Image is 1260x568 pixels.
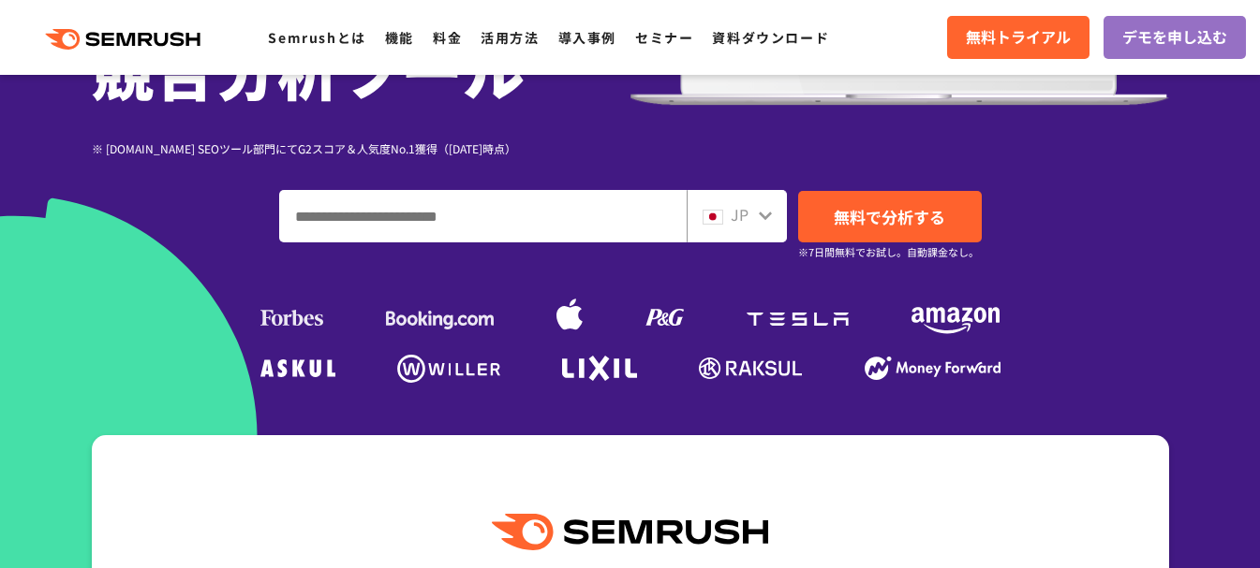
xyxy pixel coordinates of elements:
a: 導入事例 [558,28,616,47]
a: 機能 [385,28,414,47]
span: 無料で分析する [834,205,945,228]
a: 活用方法 [481,28,539,47]
img: Semrush [492,514,767,550]
span: 無料トライアル [966,25,1071,50]
a: デモを申し込む [1104,16,1246,59]
a: 資料ダウンロード [712,28,829,47]
a: Semrushとは [268,28,365,47]
a: セミナー [635,28,693,47]
small: ※7日間無料でお試し。自動課金なし。 [798,243,979,261]
span: デモを申し込む [1122,25,1227,50]
input: ドメイン、キーワードまたはURLを入力してください [280,191,686,241]
a: 無料で分析する [798,191,982,242]
a: 無料トライアル [947,16,1090,59]
span: JP [731,203,749,226]
div: ※ [DOMAIN_NAME] SEOツール部門にてG2スコア＆人気度No.1獲得（[DATE]時点） [92,139,630,157]
a: 料金 [433,28,462,47]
